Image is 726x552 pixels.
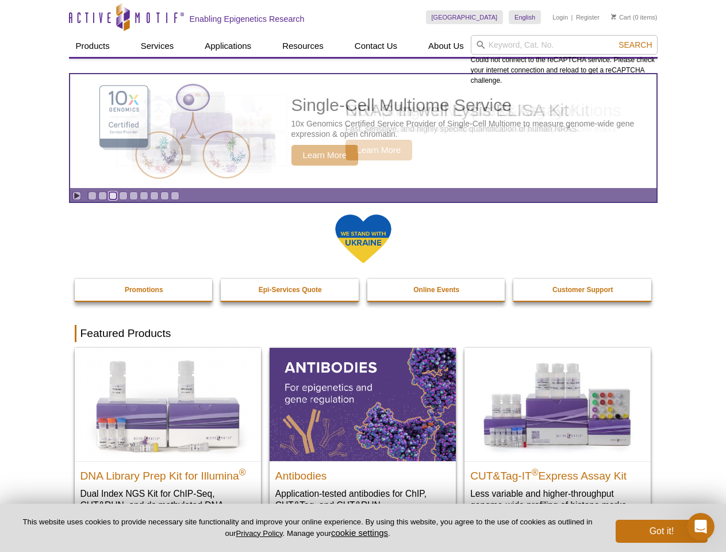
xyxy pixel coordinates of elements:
button: cookie settings [331,528,388,538]
sup: ® [239,467,246,477]
a: Promotions [75,279,214,301]
strong: Customer Support [552,286,613,294]
a: Contact Us [348,35,404,57]
p: Less variable and higher-throughput genome-wide profiling of histone marks​. [470,488,645,511]
a: Go to slide 6 [140,191,148,200]
img: All Antibodies [270,348,456,461]
a: About Us [421,35,471,57]
button: Search [615,40,655,50]
strong: Online Events [413,286,459,294]
strong: Epi-Services Quote [259,286,322,294]
h2: Single-Cell Multiome Service [291,97,651,114]
a: Go to slide 5 [129,191,138,200]
a: Go to slide 3 [109,191,117,200]
a: Go to slide 8 [160,191,169,200]
a: Single-Cell Multiome Service Single-Cell Multiome Service 10x Genomics Certified Service Provider... [70,74,656,188]
iframe: Intercom live chat [687,513,715,540]
p: 10x Genomics Certified Service Provider of Single-Cell Multiome to measure genome-wide gene expre... [291,118,651,139]
a: Applications [198,35,258,57]
a: [GEOGRAPHIC_DATA] [426,10,504,24]
div: Could not connect to the reCAPTCHA service. Please check your internet connection and reload to g... [471,35,658,86]
span: Learn More [291,145,359,166]
button: Got it! [616,520,708,543]
a: Resources [275,35,331,57]
a: Epi-Services Quote [221,279,360,301]
img: CUT&Tag-IT® Express Assay Kit [464,348,651,461]
a: Go to slide 7 [150,191,159,200]
p: Application-tested antibodies for ChIP, CUT&Tag, and CUT&RUN. [275,488,450,511]
sup: ® [532,467,539,477]
a: Toggle autoplay [72,191,81,200]
p: This website uses cookies to provide necessary site functionality and improve your online experie... [18,517,597,539]
article: Single-Cell Multiome Service [70,74,656,188]
a: Go to slide 9 [171,191,179,200]
li: | [571,10,573,24]
input: Keyword, Cat. No. [471,35,658,55]
a: Go to slide 2 [98,191,107,200]
a: Cart [611,13,631,21]
a: All Antibodies Antibodies Application-tested antibodies for ChIP, CUT&Tag, and CUT&RUN. [270,348,456,522]
a: Privacy Policy [236,529,282,538]
a: CUT&Tag-IT® Express Assay Kit CUT&Tag-IT®Express Assay Kit Less variable and higher-throughput ge... [464,348,651,522]
p: Dual Index NGS Kit for ChIP-Seq, CUT&RUN, and ds methylated DNA assays. [80,488,255,523]
a: Register [576,13,600,21]
img: Single-Cell Multiome Service [89,79,261,184]
li: (0 items) [611,10,658,24]
img: We Stand With Ukraine [335,213,392,264]
span: Search [619,40,652,49]
a: Go to slide 4 [119,191,128,200]
a: Login [552,13,568,21]
h2: Featured Products [75,325,652,342]
a: Products [69,35,117,57]
a: Customer Support [513,279,652,301]
h2: Enabling Epigenetics Research [190,14,305,24]
h2: DNA Library Prep Kit for Illumina [80,465,255,482]
a: DNA Library Prep Kit for Illumina DNA Library Prep Kit for Illumina® Dual Index NGS Kit for ChIP-... [75,348,261,534]
strong: Promotions [125,286,163,294]
a: Online Events [367,279,506,301]
a: English [509,10,541,24]
img: Your Cart [611,14,616,20]
a: Services [134,35,181,57]
h2: CUT&Tag-IT Express Assay Kit [470,465,645,482]
a: Go to slide 1 [88,191,97,200]
img: DNA Library Prep Kit for Illumina [75,348,261,461]
h2: Antibodies [275,465,450,482]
